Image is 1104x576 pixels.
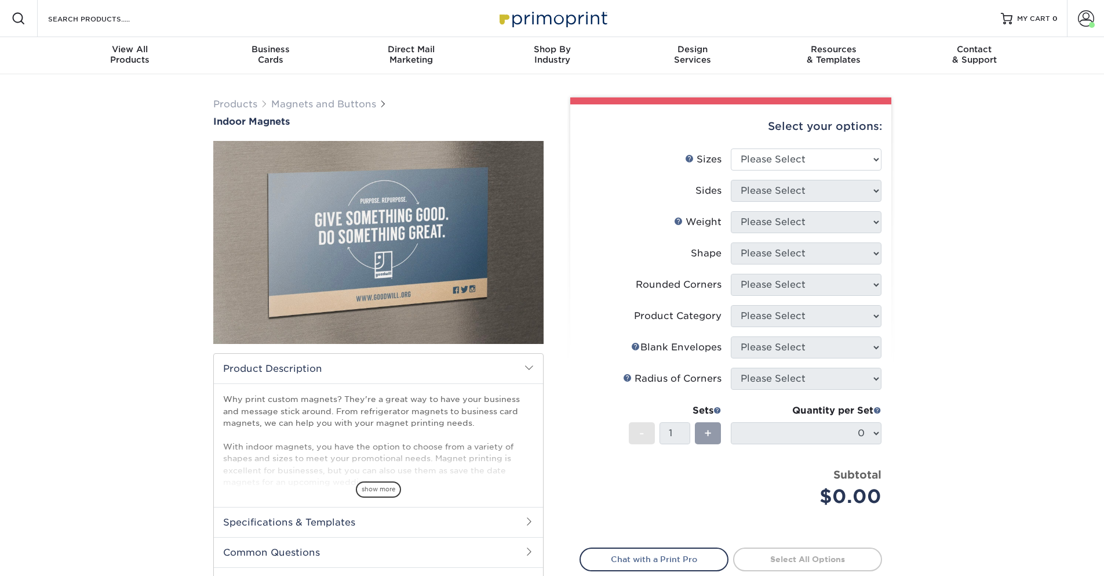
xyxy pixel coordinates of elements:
span: MY CART [1017,14,1050,24]
a: View AllProducts [60,37,201,74]
div: Shape [691,247,722,260]
h2: Product Description [214,354,543,383]
a: Products [213,99,257,110]
a: Select All Options [733,548,882,571]
div: Product Category [634,309,722,323]
a: Direct MailMarketing [341,37,482,74]
div: Radius of Corners [623,372,722,386]
a: Chat with a Print Pro [580,548,728,571]
div: Industry [482,44,622,65]
div: Sides [695,184,722,198]
h2: Specifications & Templates [214,507,543,537]
div: $0.00 [739,483,881,510]
a: Resources& Templates [763,37,904,74]
div: Select your options: [580,104,882,148]
div: Quantity per Set [731,404,881,418]
a: DesignServices [622,37,763,74]
span: show more [356,481,401,497]
a: Contact& Support [904,37,1045,74]
img: Indoor Magnets 01 [213,128,544,357]
div: & Support [904,44,1045,65]
span: Design [622,44,763,55]
span: 0 [1052,15,1058,23]
div: & Templates [763,44,904,65]
p: Why print custom magnets? They're a great way to have your business and message stick around. Fro... [223,393,534,488]
div: Marketing [341,44,482,65]
div: Weight [674,215,722,229]
a: Magnets and Buttons [271,99,376,110]
div: Products [60,44,201,65]
span: Business [200,44,341,55]
div: Cards [200,44,341,65]
img: Primoprint [494,6,610,31]
div: Services [622,44,763,65]
h2: Common Questions [214,537,543,567]
div: Blank Envelopes [631,340,722,354]
span: Indoor Magnets [213,116,290,127]
span: Contact [904,44,1045,55]
a: Indoor Magnets [213,116,544,127]
div: Sizes [685,153,722,166]
input: SEARCH PRODUCTS..... [47,12,160,26]
span: Resources [763,44,904,55]
strong: Subtotal [833,468,881,481]
span: View All [60,44,201,55]
div: Rounded Corners [636,278,722,292]
span: + [704,425,712,442]
span: Direct Mail [341,44,482,55]
div: Sets [629,404,722,418]
span: - [639,425,644,442]
span: Shop By [482,44,622,55]
a: Shop ByIndustry [482,37,622,74]
a: BusinessCards [200,37,341,74]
